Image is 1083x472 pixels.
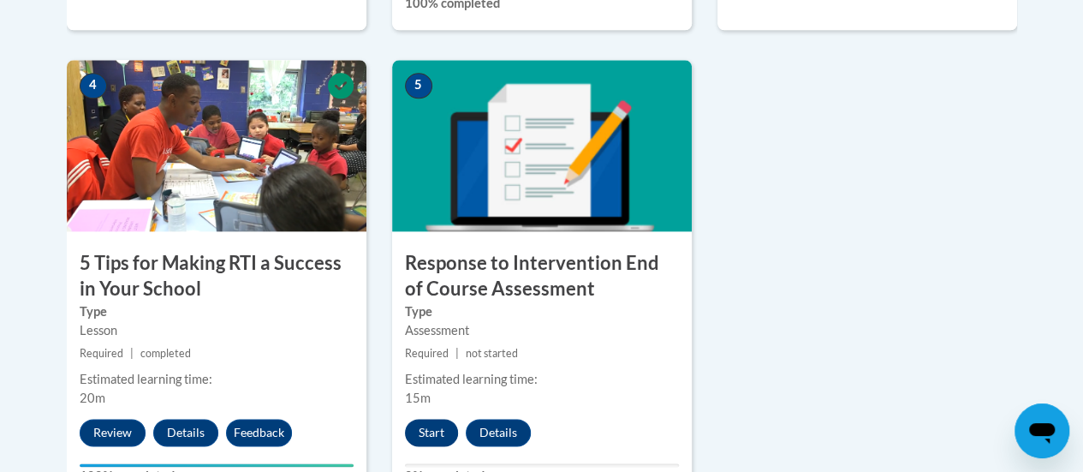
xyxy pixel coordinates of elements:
span: not started [466,347,518,360]
span: 4 [80,73,107,99]
span: completed [140,347,191,360]
iframe: Button to launch messaging window [1015,403,1069,458]
div: Estimated learning time: [80,370,354,389]
h3: Response to Intervention End of Course Assessment [392,250,692,303]
button: Start [405,419,458,446]
button: Details [153,419,218,446]
span: Required [80,347,123,360]
button: Details [466,419,531,446]
label: Type [80,302,354,321]
label: Type [405,302,679,321]
span: | [130,347,134,360]
button: Review [80,419,146,446]
div: Lesson [80,321,354,340]
div: Your progress [80,463,354,467]
div: Assessment [405,321,679,340]
div: Estimated learning time: [405,370,679,389]
h3: 5 Tips for Making RTI a Success in Your School [67,250,366,303]
span: | [455,347,459,360]
button: Feedback [226,419,292,446]
img: Course Image [392,60,692,231]
span: 5 [405,73,432,99]
span: 20m [80,391,105,405]
span: 15m [405,391,431,405]
span: Required [405,347,449,360]
img: Course Image [67,60,366,231]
